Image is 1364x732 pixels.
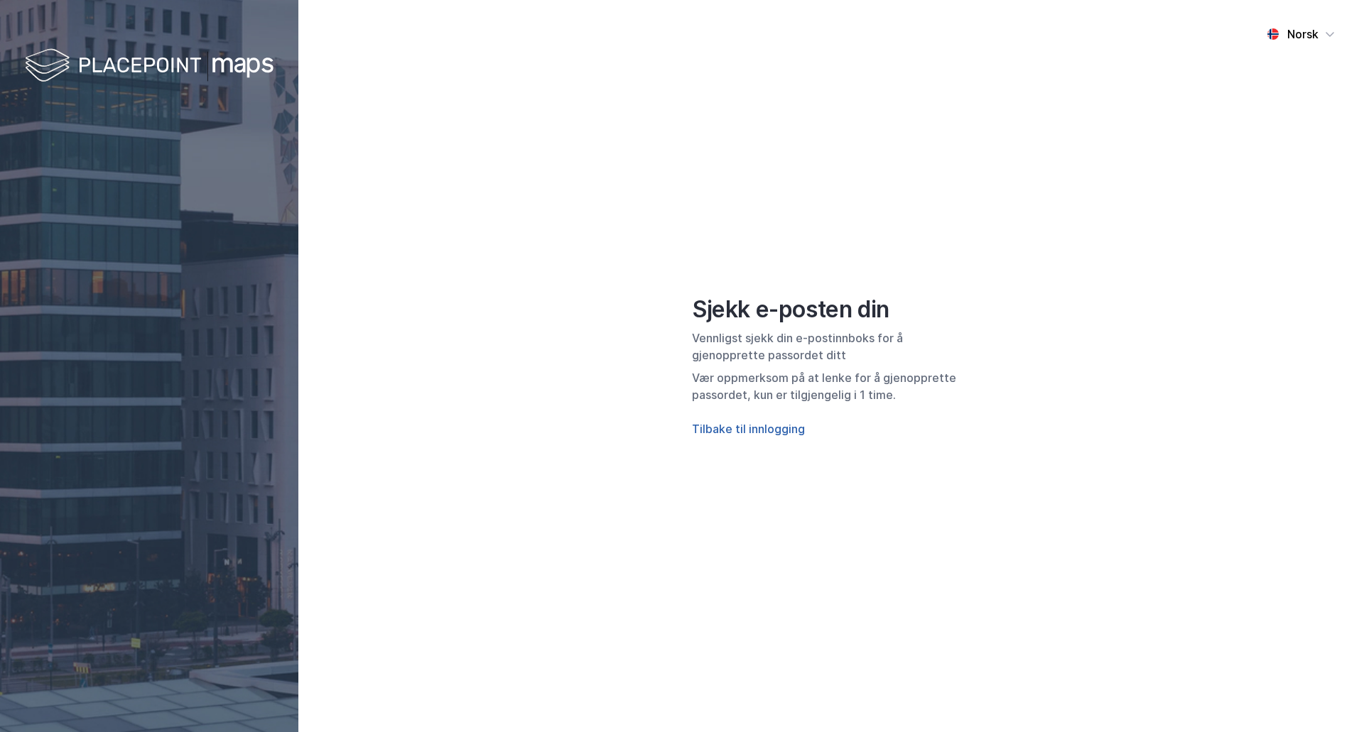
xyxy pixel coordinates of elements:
div: Vær oppmerksom på at lenke for å gjenopprette passordet, kun er tilgjengelig i 1 time. [692,369,970,403]
div: Kontrollprogram for chat [1293,664,1364,732]
div: Norsk [1287,26,1319,43]
button: Tilbake til innlogging [692,420,805,437]
div: Sjekk e-posten din [692,295,970,324]
iframe: Chat Widget [1293,664,1364,732]
div: Vennligst sjekk din e-postinnboks for å gjenopprette passordet ditt [692,329,970,364]
img: logo-white.f07954bde2210d2a523dddb988cd2aa7.svg [25,45,274,87]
